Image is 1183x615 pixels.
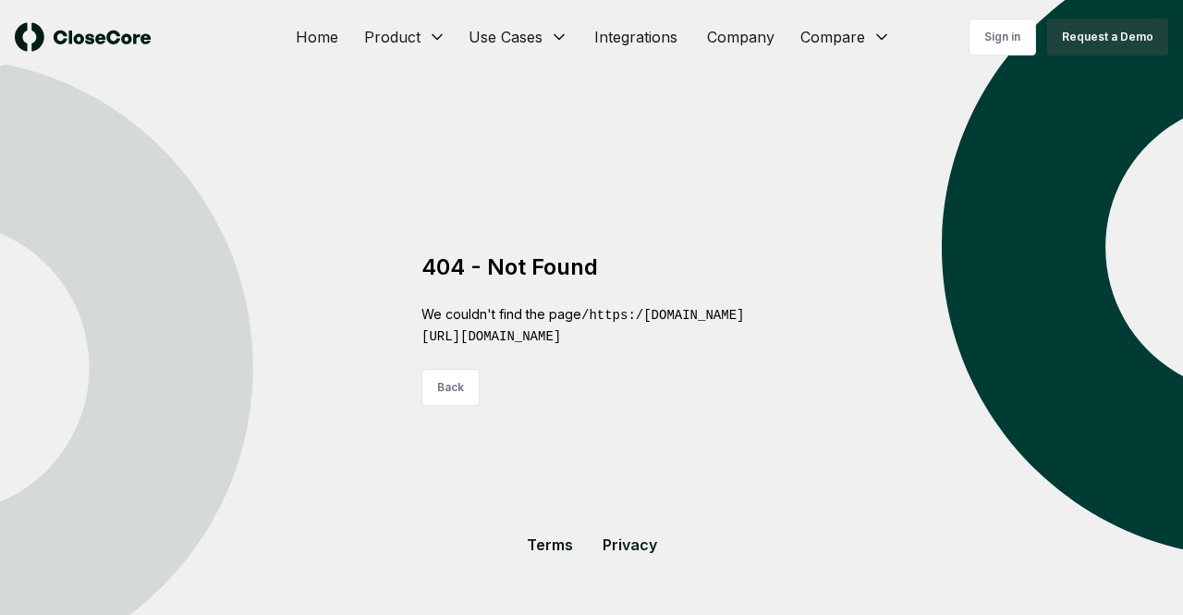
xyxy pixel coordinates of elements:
[579,18,692,55] a: Integrations
[800,26,865,48] span: Compare
[789,18,902,55] button: Compare
[421,308,744,344] span: /https:/[DOMAIN_NAME][URL][DOMAIN_NAME]
[353,18,457,55] button: Product
[969,18,1036,55] a: Sign in
[421,369,480,406] button: Back
[15,22,152,52] img: logo
[469,26,543,48] span: Use Cases
[281,18,353,55] a: Home
[421,252,762,282] h2: 404 - Not Found
[1047,18,1168,55] button: Request a Demo
[364,26,421,48] span: Product
[457,18,579,55] button: Use Cases
[692,18,789,55] a: Company
[603,535,657,554] a: Privacy
[421,304,762,347] div: We couldn't find the page
[527,535,573,554] a: Terms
